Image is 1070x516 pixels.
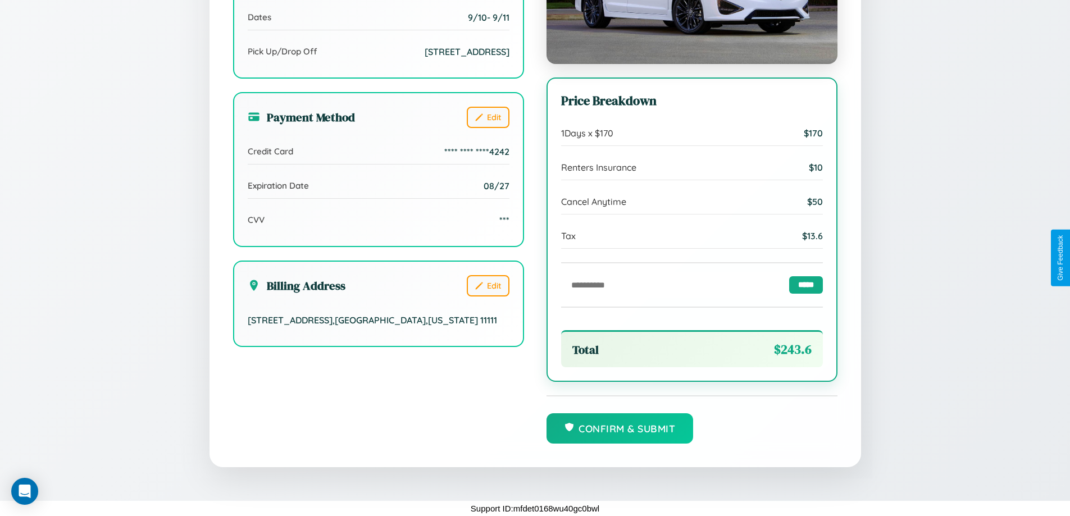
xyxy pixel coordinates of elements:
[248,109,355,125] h3: Payment Method
[248,180,309,191] span: Expiration Date
[774,341,812,358] span: $ 243.6
[467,107,509,128] button: Edit
[248,146,293,157] span: Credit Card
[248,12,271,22] span: Dates
[561,127,613,139] span: 1 Days x $ 170
[248,46,317,57] span: Pick Up/Drop Off
[804,127,823,139] span: $ 170
[809,162,823,173] span: $ 10
[1057,235,1064,281] div: Give Feedback
[484,180,509,191] span: 08/27
[572,341,599,358] span: Total
[467,275,509,296] button: Edit
[425,46,509,57] span: [STREET_ADDRESS]
[802,230,823,241] span: $ 13.6
[807,196,823,207] span: $ 50
[561,196,626,207] span: Cancel Anytime
[471,501,599,516] p: Support ID: mfdet0168wu40gc0bwl
[561,162,636,173] span: Renters Insurance
[248,214,265,225] span: CVV
[561,230,576,241] span: Tax
[547,413,694,444] button: Confirm & Submit
[561,92,823,109] h3: Price Breakdown
[468,12,509,23] span: 9 / 10 - 9 / 11
[248,314,497,326] span: [STREET_ADDRESS] , [GEOGRAPHIC_DATA] , [US_STATE] 11111
[11,478,38,505] div: Open Intercom Messenger
[248,277,345,294] h3: Billing Address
